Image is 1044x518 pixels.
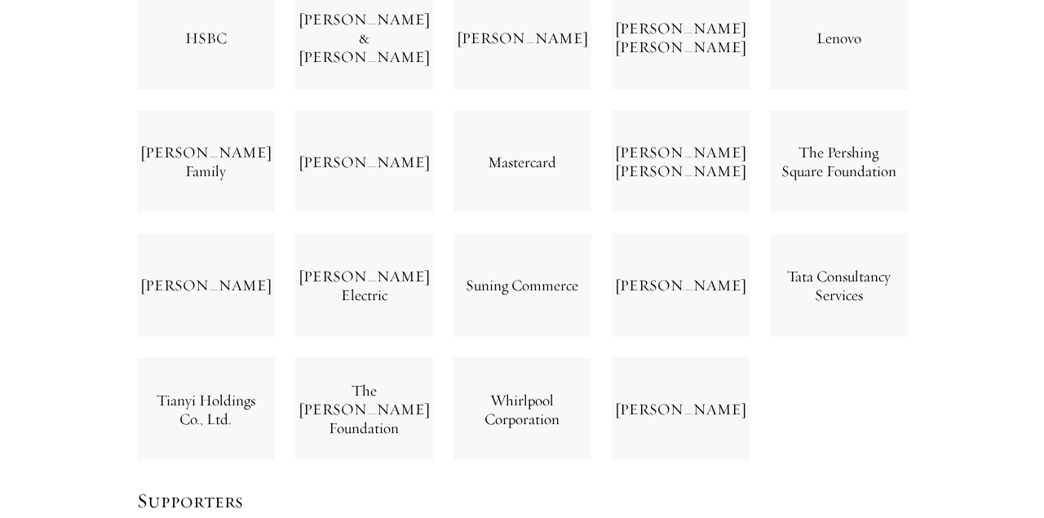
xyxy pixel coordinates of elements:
[770,233,908,337] div: Tata Consultancy Services
[295,357,433,461] div: The [PERSON_NAME] Foundation
[295,233,433,337] div: [PERSON_NAME] Electric
[137,110,275,214] div: [PERSON_NAME] Family
[770,110,908,214] div: The Pershing Square Foundation
[453,110,591,214] div: Mastercard
[612,233,750,337] div: [PERSON_NAME]
[612,357,750,461] div: [PERSON_NAME]
[137,487,908,515] h5: Supporters
[453,233,591,337] div: Suning Commerce
[612,110,750,214] div: [PERSON_NAME] [PERSON_NAME]
[137,357,275,461] div: Tianyi Holdings Co., Ltd.
[453,357,591,461] div: Whirlpool Corporation
[295,110,433,214] div: [PERSON_NAME]
[137,233,275,337] div: [PERSON_NAME]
